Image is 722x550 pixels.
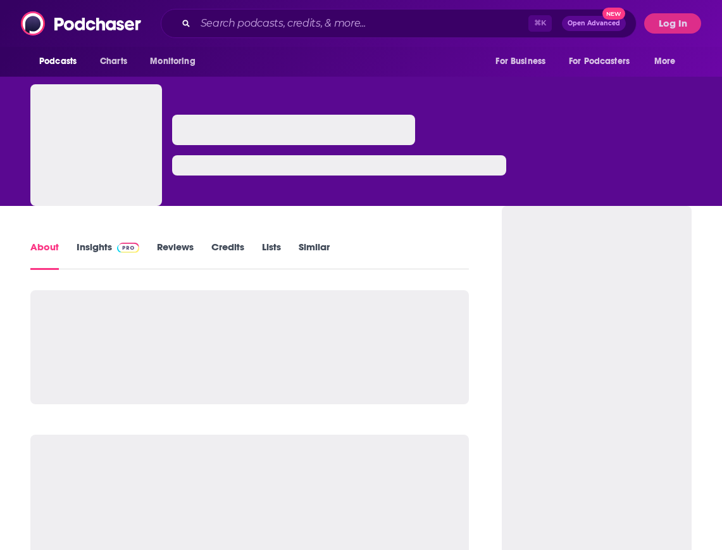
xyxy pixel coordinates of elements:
[602,8,625,20] span: New
[30,241,59,270] a: About
[654,53,676,70] span: More
[568,20,620,27] span: Open Advanced
[299,241,330,270] a: Similar
[157,241,194,270] a: Reviews
[644,13,701,34] button: Log In
[569,53,630,70] span: For Podcasters
[561,49,648,74] button: open menu
[30,49,93,74] button: open menu
[150,53,195,70] span: Monitoring
[77,241,139,270] a: InsightsPodchaser Pro
[196,13,528,34] input: Search podcasts, credits, & more...
[211,241,244,270] a: Credits
[141,49,211,74] button: open menu
[117,243,139,253] img: Podchaser Pro
[562,16,626,31] button: Open AdvancedNew
[100,53,127,70] span: Charts
[487,49,561,74] button: open menu
[645,49,692,74] button: open menu
[21,11,142,35] img: Podchaser - Follow, Share and Rate Podcasts
[92,49,135,74] a: Charts
[262,241,281,270] a: Lists
[161,9,637,38] div: Search podcasts, credits, & more...
[528,15,552,32] span: ⌘ K
[495,53,545,70] span: For Business
[39,53,77,70] span: Podcasts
